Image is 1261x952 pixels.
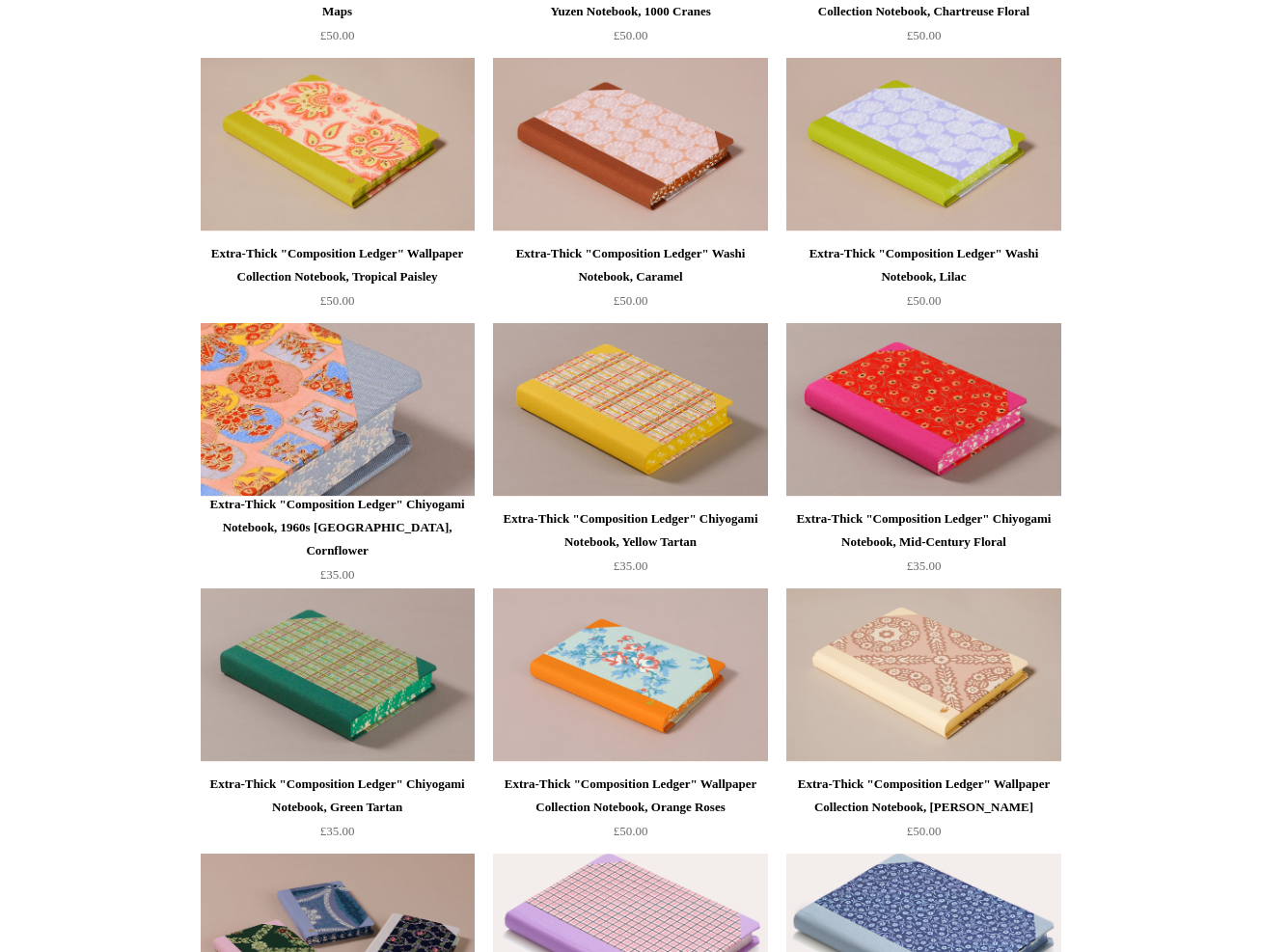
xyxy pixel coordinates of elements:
a: Extra-Thick "Composition Ledger" Chiyogami Notebook, Yellow Tartan £35.00 [493,507,767,586]
span: £35.00 [320,567,355,582]
a: Extra-Thick "Composition Ledger" Chiyogami Notebook, Green Tartan £35.00 [201,773,475,852]
a: Extra-Thick "Composition Ledger" Wallpaper Collection Notebook, [PERSON_NAME] £50.00 [786,773,1060,852]
a: Extra-Thick "Composition Ledger" Chiyogami Notebook, 1960s [GEOGRAPHIC_DATA], Cornflower £35.00 [201,493,475,586]
span: £35.00 [320,824,355,838]
div: Extra-Thick "Composition Ledger" Chiyogami Notebook, Yellow Tartan [498,507,762,554]
span: £50.00 [907,28,942,42]
div: Extra-Thick "Composition Ledger" Wallpaper Collection Notebook, [PERSON_NAME] [791,773,1055,819]
span: £35.00 [907,558,942,573]
a: Extra-Thick "Composition Ledger" Chiyogami Notebook, Mid-Century Floral Extra-Thick "Composition ... [786,323,1060,497]
a: Extra-Thick "Composition Ledger" Wallpaper Collection Notebook, Orange Roses Extra-Thick "Composi... [493,588,767,762]
div: Extra-Thick "Composition Ledger" Washi Notebook, Caramel [498,242,762,288]
a: Extra-Thick "Composition Ledger" Wallpaper Collection Notebook, Laurel Trellis Extra-Thick "Compo... [786,588,1060,762]
a: Extra-Thick "Composition Ledger" Chiyogami Notebook, Yellow Tartan Extra-Thick "Composition Ledge... [493,323,767,497]
img: Extra-Thick "Composition Ledger" Chiyogami Notebook, Mid-Century Floral [786,323,1060,497]
span: £50.00 [320,28,355,42]
span: £50.00 [907,824,942,838]
a: Extra-Thick "Composition Ledger" Chiyogami Notebook, 1960s Japan, Cornflower Extra-Thick "Composi... [201,323,475,497]
span: £50.00 [320,293,355,308]
span: £50.00 [907,293,942,308]
a: Extra-Thick "Composition Ledger" Chiyogami Notebook, Green Tartan Extra-Thick "Composition Ledger... [201,588,475,762]
img: Extra-Thick "Composition Ledger" Chiyogami Notebook, Yellow Tartan [493,323,767,497]
span: £35.00 [614,558,648,573]
div: Extra-Thick "Composition Ledger" Chiyogami Notebook, Mid-Century Floral [791,507,1055,554]
div: Extra-Thick "Composition Ledger" Washi Notebook, Lilac [791,242,1055,288]
img: Extra-Thick "Composition Ledger" Wallpaper Collection Notebook, Orange Roses [493,588,767,762]
a: Extra-Thick "Composition Ledger" Washi Notebook, Lilac Extra-Thick "Composition Ledger" Washi Not... [786,58,1060,231]
a: Extra-Thick "Composition Ledger" Washi Notebook, Lilac £50.00 [786,242,1060,321]
img: Extra-Thick "Composition Ledger" Washi Notebook, Caramel [493,58,767,231]
span: £50.00 [614,28,648,42]
span: £50.00 [614,824,648,838]
img: Extra-Thick "Composition Ledger" Chiyogami Notebook, Green Tartan [201,588,475,762]
a: Extra-Thick "Composition Ledger" Washi Notebook, Caramel £50.00 [493,242,767,321]
img: Extra-Thick "Composition Ledger" Wallpaper Collection Notebook, Laurel Trellis [786,588,1060,762]
span: £50.00 [614,293,648,308]
img: Extra-Thick "Composition Ledger" Washi Notebook, Lilac [786,58,1060,231]
a: Extra-Thick "Composition Ledger" Chiyogami Notebook, Mid-Century Floral £35.00 [786,507,1060,586]
div: Extra-Thick "Composition Ledger" Wallpaper Collection Notebook, Orange Roses [498,773,762,819]
img: Extra-Thick "Composition Ledger" Chiyogami Notebook, 1960s Japan, Cornflower [201,323,475,497]
img: Extra-Thick "Composition Ledger" Wallpaper Collection Notebook, Tropical Paisley [201,58,475,231]
a: Extra-Thick "Composition Ledger" Wallpaper Collection Notebook, Tropical Paisley Extra-Thick "Com... [201,58,475,231]
div: Extra-Thick "Composition Ledger" Chiyogami Notebook, 1960s [GEOGRAPHIC_DATA], Cornflower [206,493,470,562]
a: Extra-Thick "Composition Ledger" Wallpaper Collection Notebook, Tropical Paisley £50.00 [201,242,475,321]
a: Extra-Thick "Composition Ledger" Washi Notebook, Caramel Extra-Thick "Composition Ledger" Washi N... [493,58,767,231]
div: Extra-Thick "Composition Ledger" Wallpaper Collection Notebook, Tropical Paisley [206,242,470,288]
div: Extra-Thick "Composition Ledger" Chiyogami Notebook, Green Tartan [206,773,470,819]
a: Extra-Thick "Composition Ledger" Wallpaper Collection Notebook, Orange Roses £50.00 [493,773,767,852]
